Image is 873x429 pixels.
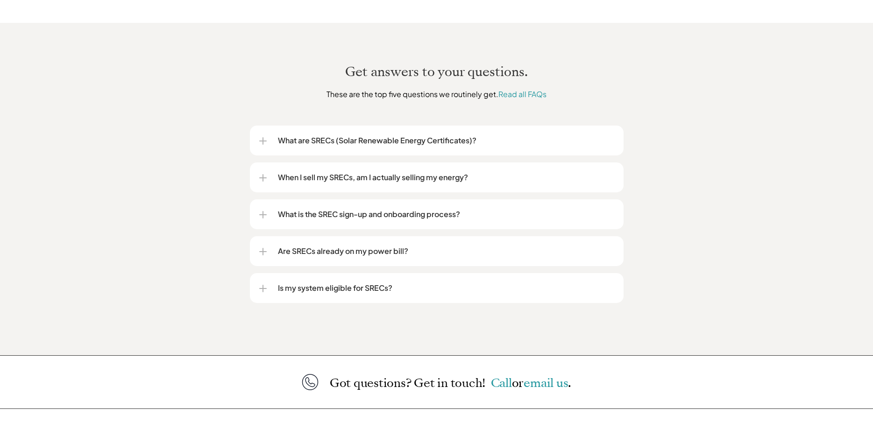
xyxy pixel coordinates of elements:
a: Call [491,375,512,391]
p: What is the SREC sign-up and onboarding process? [278,209,614,220]
p: When I sell my SRECs, am I actually selling my energy? [278,172,614,183]
span: or [512,375,524,391]
h2: Get answers to your questions. [170,63,703,81]
a: Read all FAQs [498,89,547,99]
p: Got questions? Get in touch! [330,377,571,389]
p: These are the top five questions we routinely get. [263,88,610,100]
p: What are SRECs (Solar Renewable Energy Certificates)? [278,135,614,146]
a: email us [524,375,568,391]
p: Are SRECs already on my power bill? [278,246,614,257]
p: Is my system eligible for SRECs? [278,282,614,294]
span: . [568,375,571,391]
